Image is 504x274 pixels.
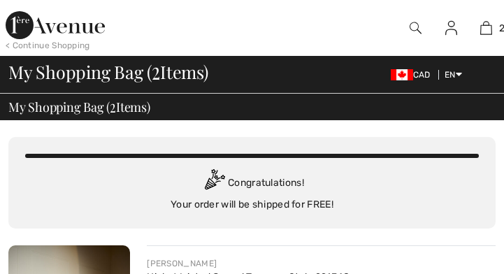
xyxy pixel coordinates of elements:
span: EN [445,70,462,80]
div: [PERSON_NAME] [147,257,350,270]
a: 2 [470,20,503,36]
img: Congratulation2.svg [200,169,228,197]
a: Sign In [434,20,468,36]
span: 2 [110,98,116,114]
img: My Bag [480,20,492,36]
img: 1ère Avenue [6,11,105,39]
div: < Continue Shopping [6,39,90,52]
span: My Shopping Bag ( Items) [8,63,208,80]
img: My Info [445,20,457,36]
span: CAD [391,70,436,80]
img: search the website [410,20,422,36]
span: My Shopping Bag ( Items) [8,101,150,113]
span: 2 [152,59,160,82]
img: Canadian Dollar [391,69,413,80]
div: Congratulations! Your order will be shipped for FREE! [25,169,479,212]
